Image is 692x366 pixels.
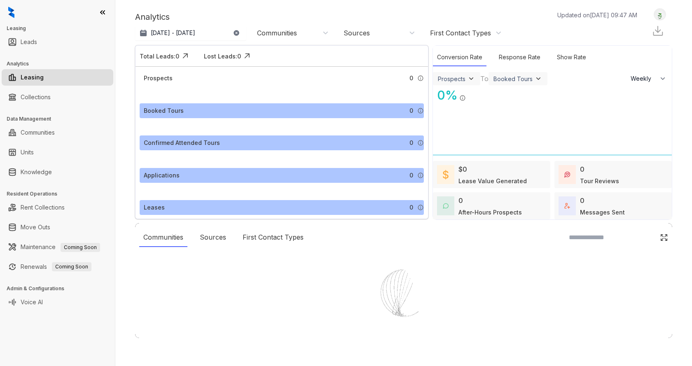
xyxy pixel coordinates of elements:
div: Prospects [438,75,465,82]
div: Communities [257,28,297,37]
button: [DATE] - [DATE] [135,26,246,40]
div: First Contact Types [238,228,308,247]
img: SearchIcon [643,234,650,241]
img: Info [417,204,424,211]
img: Info [459,95,466,101]
button: Weekly [626,71,672,86]
li: Move Outs [2,219,113,235]
img: Click Icon [660,233,668,242]
img: UserAvatar [654,10,666,19]
div: Booked Tours [144,106,184,115]
a: Move Outs [21,219,50,235]
div: Lease Value Generated [458,177,527,185]
a: Leasing [21,69,44,86]
div: Loading... [389,334,418,343]
a: Collections [21,89,51,105]
img: Click Icon [179,50,192,62]
div: Conversion Rate [433,49,486,66]
div: First Contact Types [430,28,491,37]
span: 0 [409,203,413,212]
div: Response Rate [495,49,545,66]
li: Knowledge [2,164,113,180]
p: Updated on [DATE] 09:47 AM [557,11,637,19]
li: Leads [2,34,113,50]
img: Loader [362,252,445,334]
img: AfterHoursConversations [443,203,449,209]
a: Rent Collections [21,199,65,216]
li: Rent Collections [2,199,113,216]
span: Weekly [631,75,656,83]
li: Communities [2,124,113,141]
div: 0 [580,164,584,174]
img: Click Icon [466,87,478,100]
p: Analytics [135,11,170,23]
h3: Leasing [7,25,115,32]
div: Sources [196,228,230,247]
h3: Data Management [7,115,115,123]
div: Leases [144,203,165,212]
div: After-Hours Prospects [458,208,522,217]
img: LeaseValue [443,170,449,180]
li: Renewals [2,259,113,275]
li: Collections [2,89,113,105]
a: RenewalsComing Soon [21,259,91,275]
span: 0 [409,138,413,147]
div: Show Rate [553,49,590,66]
a: Voice AI [21,294,43,310]
div: To [480,74,489,84]
li: Units [2,144,113,161]
div: Applications [144,171,180,180]
span: Coming Soon [61,243,100,252]
div: Booked Tours [493,75,533,82]
a: Leads [21,34,37,50]
p: [DATE] - [DATE] [151,29,195,37]
div: Total Leads: 0 [140,52,179,61]
img: Click Icon [241,50,253,62]
img: Download [652,25,664,37]
img: ViewFilterArrow [467,75,475,83]
img: ViewFilterArrow [534,75,542,83]
div: $0 [458,164,467,174]
div: 0 [458,196,463,205]
h3: Analytics [7,60,115,68]
div: Communities [139,228,187,247]
li: Maintenance [2,239,113,255]
a: Units [21,144,34,161]
li: Voice AI [2,294,113,310]
h3: Resident Operations [7,190,115,198]
img: Info [417,140,424,146]
div: Lost Leads: 0 [204,52,241,61]
li: Leasing [2,69,113,86]
div: Sources [344,28,370,37]
img: TourReviews [564,172,570,177]
img: Info [417,75,424,82]
span: 0 [409,74,413,83]
img: Info [417,172,424,179]
div: Prospects [144,74,173,83]
div: Tour Reviews [580,177,619,185]
div: Confirmed Attended Tours [144,138,220,147]
a: Knowledge [21,164,52,180]
img: Info [417,107,424,114]
span: 0 [409,171,413,180]
h3: Admin & Configurations [7,285,115,292]
div: 0 [580,196,584,205]
img: logo [8,7,14,18]
a: Communities [21,124,55,141]
span: Coming Soon [52,262,91,271]
div: Messages Sent [580,208,625,217]
img: TotalFum [564,203,570,209]
span: 0 [409,106,413,115]
div: 0 % [433,86,458,105]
